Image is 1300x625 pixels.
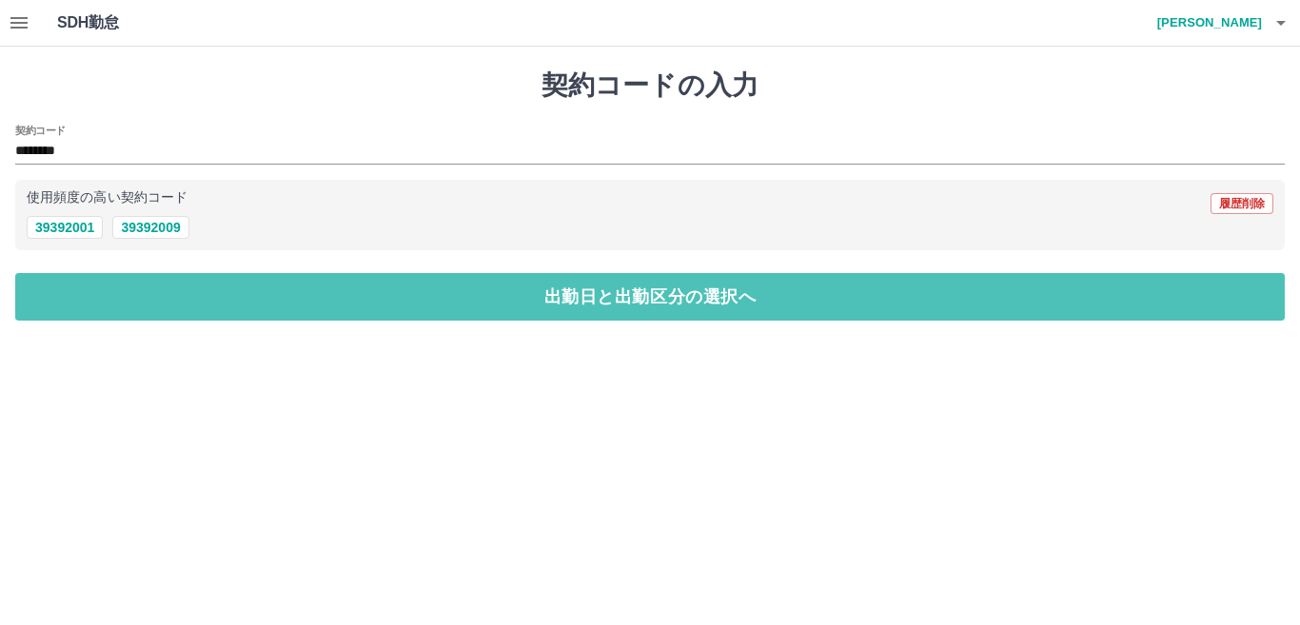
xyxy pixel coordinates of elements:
button: 出勤日と出勤区分の選択へ [15,273,1285,321]
button: 39392001 [27,216,103,239]
h1: 契約コードの入力 [15,69,1285,102]
button: 履歴削除 [1211,193,1273,214]
button: 39392009 [112,216,188,239]
p: 使用頻度の高い契約コード [27,191,187,205]
h2: 契約コード [15,123,66,138]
